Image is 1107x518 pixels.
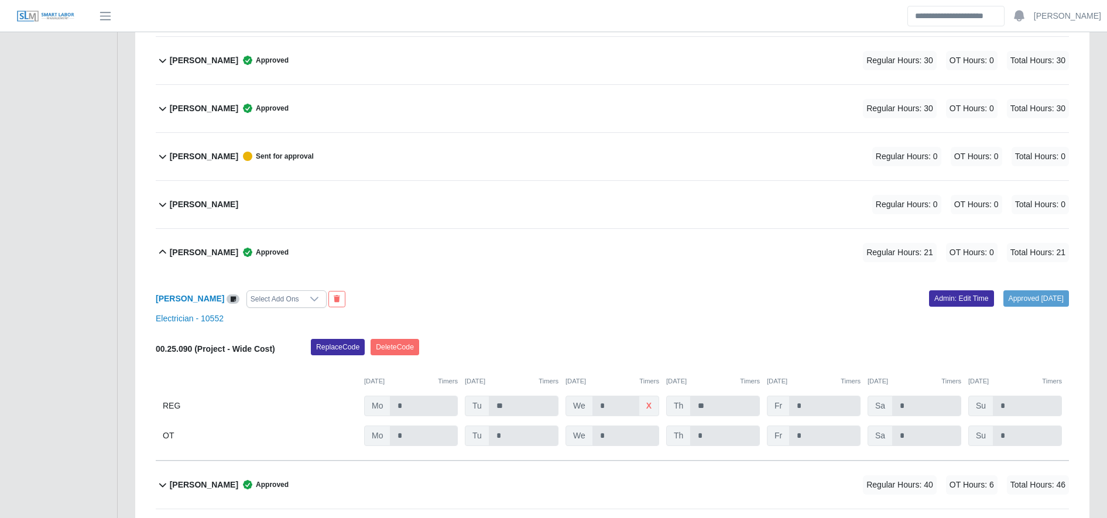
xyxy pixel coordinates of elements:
div: [DATE] [767,376,861,386]
a: [PERSON_NAME] [156,294,224,303]
b: 00.25.090 (Project - Wide Cost) [156,344,275,354]
input: Search [907,6,1005,26]
button: Timers [1042,376,1062,386]
span: Total Hours: 0 [1012,147,1069,166]
span: Total Hours: 0 [1012,195,1069,214]
button: Timers [941,376,961,386]
span: Mo [364,426,390,446]
a: View/Edit Notes [227,294,239,303]
span: Su [968,396,993,416]
span: OT Hours: 0 [946,243,998,262]
span: Approved [238,54,289,66]
b: [PERSON_NAME] [170,54,238,67]
span: Tu [465,426,489,446]
span: Regular Hours: 21 [863,243,937,262]
span: Fr [767,396,790,416]
button: ReplaceCode [311,339,365,355]
button: [PERSON_NAME] Approved Regular Hours: 21 OT Hours: 0 Total Hours: 21 [156,229,1069,276]
button: [PERSON_NAME] Approved Regular Hours: 40 OT Hours: 6 Total Hours: 46 [156,461,1069,509]
b: [PERSON_NAME] [170,479,238,491]
span: We [566,426,593,446]
a: Electrician - 10552 [156,314,224,323]
button: Timers [539,376,558,386]
b: x [646,400,652,412]
span: Regular Hours: 30 [863,99,937,118]
button: [PERSON_NAME] Approved Regular Hours: 30 OT Hours: 0 Total Hours: 30 [156,37,1069,84]
button: Timers [438,376,458,386]
span: OT Hours: 0 [951,195,1002,214]
span: Sent for approval [238,152,314,161]
span: Fr [767,426,790,446]
div: Select Add Ons [247,291,303,307]
span: Th [666,396,691,416]
span: Regular Hours: 30 [863,51,937,70]
span: Total Hours: 30 [1007,99,1069,118]
span: Total Hours: 30 [1007,51,1069,70]
span: OT Hours: 0 [946,51,998,70]
button: End Worker & Remove from the Timesheet [328,291,345,307]
span: OT Hours: 6 [946,475,998,495]
b: [PERSON_NAME] [170,150,238,163]
span: Sa [868,396,893,416]
button: Timers [841,376,861,386]
b: [PERSON_NAME] [170,102,238,115]
span: OT Hours: 0 [946,99,998,118]
img: SLM Logo [16,10,75,23]
span: Total Hours: 46 [1007,475,1069,495]
span: OT Hours: 0 [951,147,1002,166]
button: Timers [639,376,659,386]
div: [DATE] [968,376,1062,386]
div: [DATE] [465,376,558,386]
span: Total Hours: 21 [1007,243,1069,262]
span: Mo [364,396,390,416]
button: [PERSON_NAME] Regular Hours: 0 OT Hours: 0 Total Hours: 0 [156,181,1069,228]
b: [PERSON_NAME] [170,198,238,211]
b: [PERSON_NAME] [170,246,238,259]
span: Th [666,426,691,446]
span: Tu [465,396,489,416]
div: [DATE] [666,376,760,386]
span: We [566,396,593,416]
span: Regular Hours: 40 [863,475,937,495]
span: Approved [238,102,289,114]
button: [PERSON_NAME] Approved Regular Hours: 30 OT Hours: 0 Total Hours: 30 [156,85,1069,132]
a: Approved [DATE] [1003,290,1069,307]
div: OT [163,426,357,446]
div: [DATE] [868,376,961,386]
button: DeleteCode [371,339,419,355]
div: [DATE] [364,376,458,386]
span: Sa [868,426,893,446]
a: [PERSON_NAME] [1034,10,1101,22]
a: Admin: Edit Time [929,290,994,307]
span: Approved [238,246,289,258]
span: Regular Hours: 0 [872,147,941,166]
span: Regular Hours: 0 [872,195,941,214]
span: Approved [238,479,289,490]
div: REG [163,396,357,416]
span: Su [968,426,993,446]
button: Timers [740,376,760,386]
button: [PERSON_NAME] Sent for approval Regular Hours: 0 OT Hours: 0 Total Hours: 0 [156,133,1069,180]
div: [DATE] [566,376,659,386]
